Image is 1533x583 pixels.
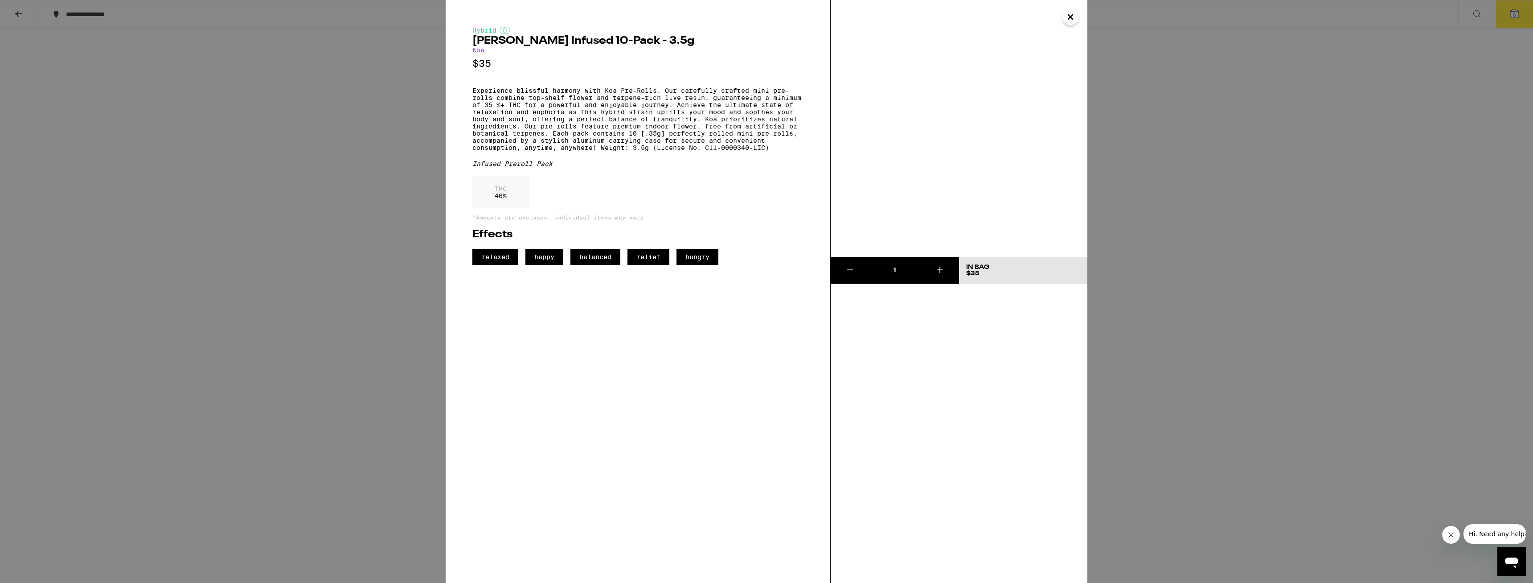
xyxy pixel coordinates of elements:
[472,87,803,151] p: Experience blissful harmony with Koa Pre-Rolls. Our carefully crafted mini pre-rolls combine top-...
[627,249,669,265] span: relief
[472,36,803,46] h2: [PERSON_NAME] Infused 10-Pack - 3.5g
[472,58,803,69] p: $35
[1463,524,1526,544] iframe: Message from company
[472,176,529,208] div: 40 %
[570,249,620,265] span: balanced
[676,249,718,265] span: hungry
[525,249,563,265] span: happy
[966,270,979,277] span: $35
[959,257,1087,284] button: In Bag$35
[966,264,989,270] div: In Bag
[472,160,803,167] div: Infused Preroll Pack
[1442,526,1460,544] iframe: Close message
[472,46,484,54] a: Koa
[472,229,803,240] h2: Effects
[869,266,920,275] div: 1
[472,249,518,265] span: relaxed
[5,6,64,13] span: Hi. Need any help?
[495,185,507,192] p: THC
[1062,9,1078,25] button: Close
[472,27,803,34] div: Hybrid
[472,215,803,220] p: *Amounts are averages, individual items may vary.
[500,27,510,34] img: hybridColor.svg
[1497,547,1526,576] iframe: Button to launch messaging window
